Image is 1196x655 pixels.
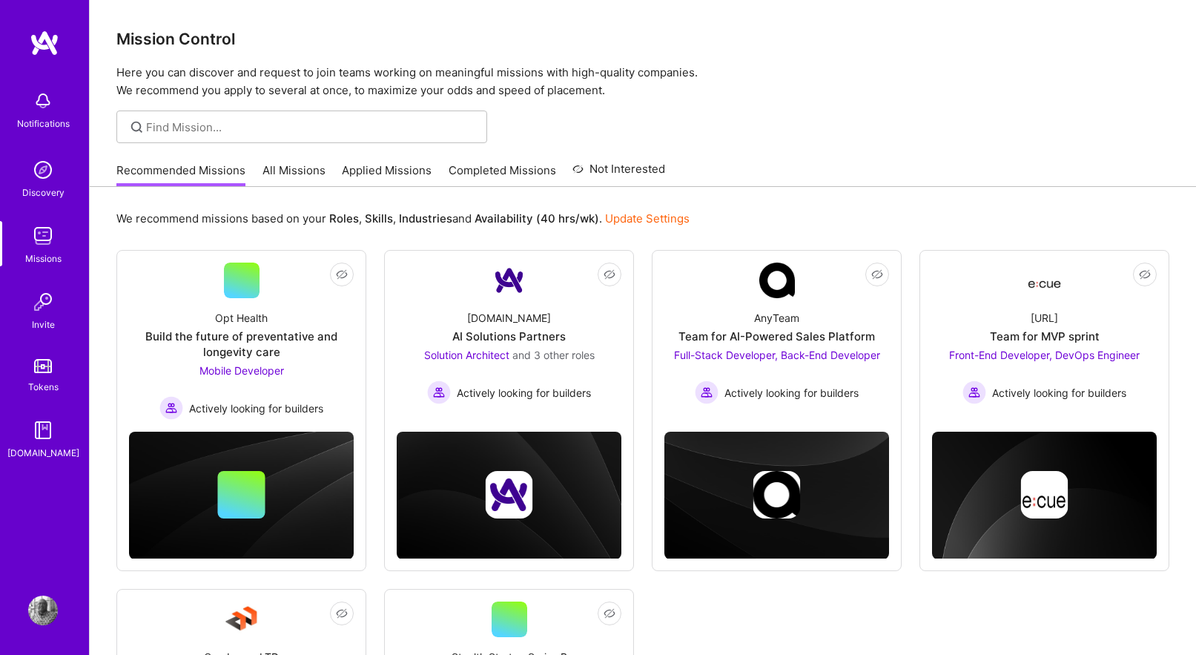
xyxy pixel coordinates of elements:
[949,349,1140,361] span: Front-End Developer, DevOps Engineer
[486,471,533,519] img: Company logo
[992,385,1126,401] span: Actively looking for builders
[664,432,889,559] img: cover
[871,269,883,280] i: icon EyeClosed
[28,379,59,395] div: Tokens
[932,263,1157,404] a: Company Logo[URL]Team for MVP sprintFront-End Developer, DevOps Engineer Actively looking for bui...
[224,602,260,637] img: Company Logo
[512,349,595,361] span: and 3 other roles
[336,269,348,280] i: icon EyeClosed
[116,64,1169,99] p: Here you can discover and request to join teams working on meaningful missions with high-quality ...
[128,119,145,136] i: icon SearchGrey
[990,329,1100,344] div: Team for MVP sprint
[449,162,556,187] a: Completed Missions
[1031,310,1058,326] div: [URL]
[28,221,58,251] img: teamwork
[159,396,183,420] img: Actively looking for builders
[674,349,880,361] span: Full-Stack Developer, Back-End Developer
[329,211,359,226] b: Roles
[397,263,621,404] a: Company Logo[DOMAIN_NAME]AI Solutions PartnersSolution Architect and 3 other rolesActively lookin...
[399,211,452,226] b: Industries
[759,263,795,298] img: Company Logo
[22,185,65,200] div: Discovery
[146,119,476,135] input: Find Mission...
[129,432,354,559] img: cover
[189,401,323,416] span: Actively looking for builders
[28,596,58,625] img: User Avatar
[397,432,621,559] img: cover
[336,608,348,619] i: icon EyeClosed
[262,162,326,187] a: All Missions
[1021,471,1068,519] img: Company logo
[1139,269,1151,280] i: icon EyeClosed
[24,596,62,625] a: User Avatar
[28,86,58,116] img: bell
[664,263,889,404] a: Company LogoAnyTeamTeam for AI-Powered Sales PlatformFull-Stack Developer, Back-End Developer Act...
[30,30,59,56] img: logo
[604,269,615,280] i: icon EyeClosed
[129,329,354,360] div: Build the future of preventative and longevity care
[342,162,432,187] a: Applied Missions
[605,211,690,226] a: Update Settings
[32,317,55,332] div: Invite
[457,385,591,401] span: Actively looking for builders
[34,359,52,373] img: tokens
[116,30,1169,48] h3: Mission Control
[25,251,62,266] div: Missions
[28,155,58,185] img: discovery
[129,263,354,420] a: Opt HealthBuild the future of preventative and longevity careMobile Developer Actively looking fo...
[962,381,986,404] img: Actively looking for builders
[365,211,393,226] b: Skills
[17,116,70,131] div: Notifications
[215,310,268,326] div: Opt Health
[753,471,801,519] img: Company logo
[754,310,799,326] div: AnyTeam
[475,211,599,226] b: Availability (40 hrs/wk)
[116,162,245,187] a: Recommended Missions
[28,287,58,317] img: Invite
[695,381,718,404] img: Actively looking for builders
[724,385,859,401] span: Actively looking for builders
[467,310,551,326] div: [DOMAIN_NAME]
[678,329,875,344] div: Team for AI-Powered Sales Platform
[199,364,284,377] span: Mobile Developer
[116,211,690,226] p: We recommend missions based on your , , and .
[1027,267,1063,294] img: Company Logo
[604,608,615,619] i: icon EyeClosed
[452,329,566,344] div: AI Solutions Partners
[28,415,58,445] img: guide book
[424,349,509,361] span: Solution Architect
[492,263,527,298] img: Company Logo
[932,432,1157,559] img: cover
[7,445,79,461] div: [DOMAIN_NAME]
[572,160,665,187] a: Not Interested
[427,381,451,404] img: Actively looking for builders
